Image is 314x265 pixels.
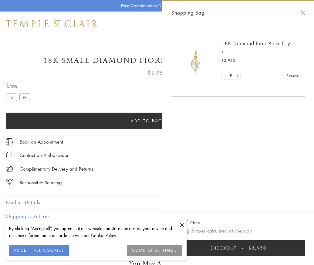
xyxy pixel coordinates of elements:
[221,49,299,55] p: S
[248,245,267,251] span: $3,950
[6,93,17,101] label: S
[300,11,305,15] button: Close Shopping Bag
[6,165,14,173] img: icon_delivery.svg
[6,209,308,223] button: Shipping & Returns
[127,245,182,256] button: COOKIES SETTINGS
[20,151,69,159] div: Contact an Ambassador
[171,227,305,235] p: Shipping & taxes calculated at checkout
[287,72,299,79] a: Remove
[6,151,12,158] img: MessageIcon-01_2.svg
[9,225,182,239] div: By clicking “Accept all”, you agree that our website can store cookies on your device and disclos...
[6,20,98,27] img: Temple St. Clair
[177,42,214,79] img: P51889-E11FIORI
[131,117,163,124] span: Add to bag
[171,240,305,256] button: Checkout $3,950
[20,179,62,186] div: Responsible Sourcing
[171,219,200,226] button: Add Gift Note
[6,113,287,129] button: Add to bag
[20,165,93,173] p: Complimentary Delivery and Returns
[6,55,308,66] h1: 18K Small Diamond Fiori Rock Crystal Amulet
[6,138,13,145] img: icon_appointment.svg
[234,72,240,80] a: Set quantity to 2
[20,138,63,145] a: Book an Appointment
[210,245,237,251] span: Checkout
[171,9,204,17] span: Shopping Bag
[19,93,30,101] label: M
[6,81,33,91] span: Size:
[222,72,228,80] a: Set quantity to 0
[6,195,308,209] button: Product Details
[121,3,190,9] p: Enjoy Complimentary Delivery & Returns
[221,58,235,64] span: $3,950
[9,245,69,256] button: ACCEPT ALL COOKIES
[148,69,166,77] span: $3,950
[6,179,14,185] img: icon_sourcing.svg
